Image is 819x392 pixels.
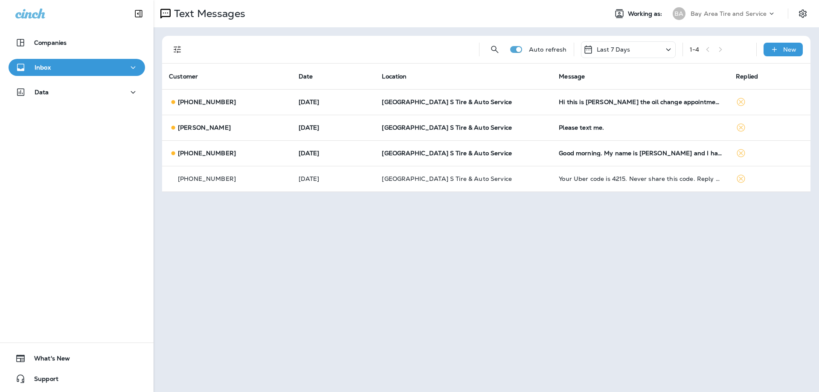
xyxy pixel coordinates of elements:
[171,7,245,20] p: Text Messages
[382,98,511,106] span: [GEOGRAPHIC_DATA] S Tire & Auto Service
[559,150,722,157] div: Good morning. My name is Keith Martucci and I have a 1p appt today. I just want to verify that yo...
[169,73,198,80] span: Customer
[382,73,407,80] span: Location
[26,375,58,386] span: Support
[299,124,369,131] p: Sep 2, 2025 01:22 PM
[9,59,145,76] button: Inbox
[169,41,186,58] button: Filters
[9,350,145,367] button: What's New
[9,34,145,51] button: Companies
[691,10,767,17] p: Bay Area Tire and Service
[736,73,758,80] span: Replied
[299,73,313,80] span: Date
[34,39,67,46] p: Companies
[299,150,369,157] p: Sep 2, 2025 09:41 AM
[559,99,722,105] div: Hi this is Kevin Kreimer the oil change appointment for 5 o’clock today I forgot about school sta...
[597,46,630,53] p: Last 7 Days
[628,10,664,17] span: Working as:
[299,99,369,105] p: Sep 2, 2025 02:19 PM
[382,175,511,183] span: [GEOGRAPHIC_DATA] S Tire & Auto Service
[9,84,145,101] button: Data
[529,46,567,53] p: Auto refresh
[178,150,236,157] p: [PHONE_NUMBER]
[9,370,145,387] button: Support
[486,41,503,58] button: Search Messages
[382,124,511,131] span: [GEOGRAPHIC_DATA] S Tire & Auto Service
[559,175,722,182] div: Your Uber code is 4215. Never share this code. Reply STOP ALL to unsubscribe.
[559,73,585,80] span: Message
[35,89,49,96] p: Data
[178,175,236,182] p: [PHONE_NUMBER]
[382,149,511,157] span: [GEOGRAPHIC_DATA] S Tire & Auto Service
[673,7,685,20] div: BA
[559,124,722,131] div: Please text me.
[178,99,236,105] p: [PHONE_NUMBER]
[178,124,231,131] p: [PERSON_NAME]
[795,6,810,21] button: Settings
[127,5,151,22] button: Collapse Sidebar
[690,46,699,53] div: 1 - 4
[783,46,796,53] p: New
[26,355,70,365] span: What's New
[35,64,51,71] p: Inbox
[299,175,369,182] p: Sep 2, 2025 08:09 AM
